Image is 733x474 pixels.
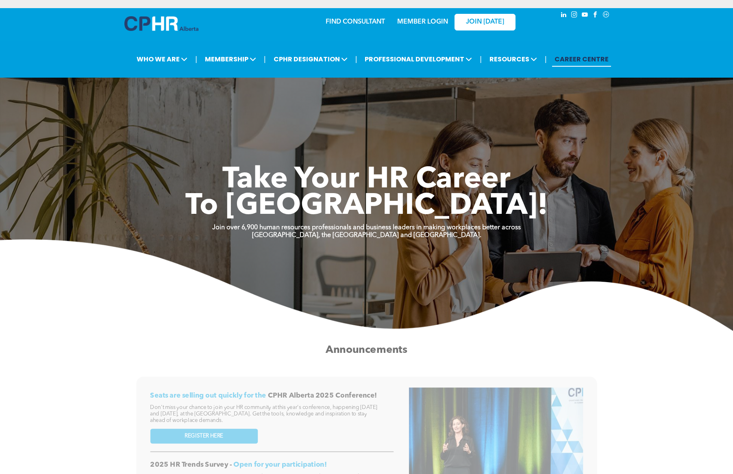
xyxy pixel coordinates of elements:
span: CPHR Alberta 2025 Conference! [268,392,377,399]
span: MEMBERSHIP [202,52,259,67]
li: | [545,51,547,67]
a: MEMBER LOGIN [397,19,448,25]
span: PROFESSIONAL DEVELOPMENT [362,52,474,67]
a: youtube [581,10,589,21]
a: facebook [591,10,600,21]
span: Open for your participation! [233,461,326,468]
a: CAREER CENTRE [552,52,611,67]
span: CPHR DESIGNATION [271,52,350,67]
a: linkedin [559,10,568,21]
li: | [355,51,357,67]
a: JOIN [DATE] [455,14,515,30]
a: REGISTER HERE [150,429,258,444]
span: Announcements [326,345,407,355]
li: | [195,51,197,67]
strong: Join over 6,900 human resources professionals and business leaders in making workplaces better ac... [212,224,521,231]
span: Don't miss your chance to join your HR community at this year's conference, happening [DATE] and ... [150,405,377,423]
a: Social network [602,10,611,21]
span: REGISTER HERE [185,433,223,439]
span: 2025 HR Trends Survey - [150,461,232,468]
span: RESOURCES [487,52,539,67]
span: JOIN [DATE] [466,18,504,26]
a: instagram [570,10,579,21]
span: To [GEOGRAPHIC_DATA]! [185,192,548,221]
span: Take Your HR Career [222,165,511,195]
span: WHO WE ARE [134,52,190,67]
span: Seats are selling out quickly for the [150,392,266,399]
li: | [264,51,266,67]
a: FIND CONSULTANT [326,19,385,25]
strong: [GEOGRAPHIC_DATA], the [GEOGRAPHIC_DATA] and [GEOGRAPHIC_DATA]. [252,232,481,239]
li: | [480,51,482,67]
img: A blue and white logo for cp alberta [124,16,198,31]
